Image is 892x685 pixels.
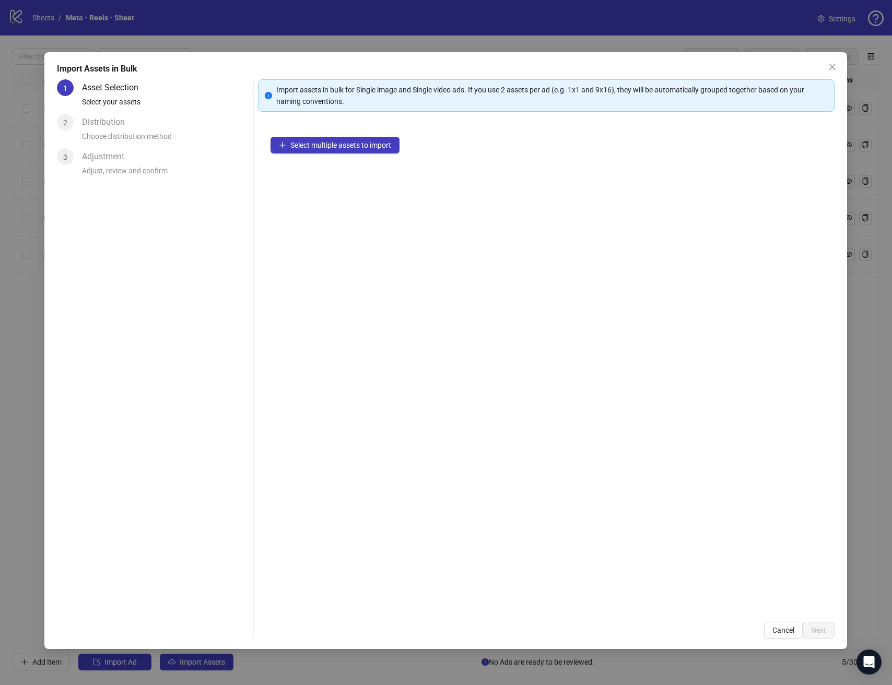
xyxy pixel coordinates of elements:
div: Asset Selection [82,79,147,96]
button: Close [825,58,841,75]
button: Next [803,622,835,639]
span: Cancel [773,626,795,634]
div: Adjust, review and confirm [82,165,249,183]
div: Select your assets [82,96,249,114]
div: Import assets in bulk for Single image and Single video ads. If you use 2 assets per ad (e.g. 1x1... [276,84,828,107]
span: close [829,63,837,71]
div: Open Intercom Messenger [856,649,882,675]
span: info-circle [265,92,272,99]
div: Adjustment [82,148,133,165]
div: Choose distribution method [82,131,249,148]
span: 2 [63,119,67,127]
span: plus [279,141,286,149]
button: Select multiple assets to import [271,137,400,153]
div: Import Assets in Bulk [57,63,835,75]
span: 1 [63,84,67,92]
div: Distribution [82,114,133,131]
span: Select multiple assets to import [290,141,391,149]
button: Cancel [765,622,803,639]
span: 3 [63,153,67,161]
